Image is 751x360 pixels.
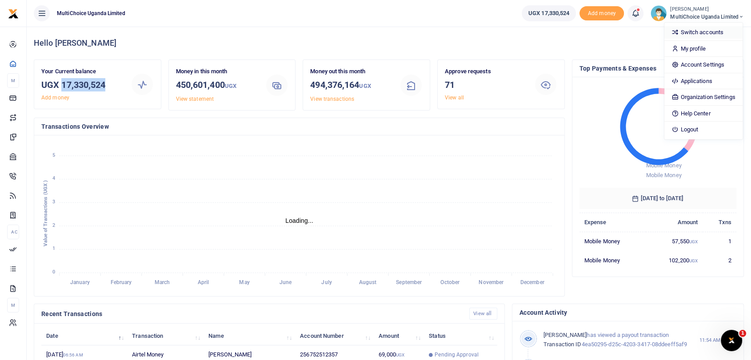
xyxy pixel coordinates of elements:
[310,67,392,76] p: Money out this month
[225,83,236,89] small: UGX
[543,341,581,348] span: Transaction ID
[111,279,132,285] tspan: February
[396,279,422,285] tspan: September
[239,279,249,285] tspan: May
[34,38,744,48] h4: Hello [PERSON_NAME]
[41,95,69,101] a: Add money
[520,279,545,285] tspan: December
[41,67,124,76] p: Your Current balance
[63,352,83,357] small: 06:56 AM
[469,308,497,320] a: View all
[43,180,48,246] text: Value of Transactions (UGX )
[703,251,736,269] td: 2
[664,26,742,39] a: Switch accounts
[310,96,354,102] a: View transactions
[543,331,688,349] p: has viewed a payout transaction 4ea50295-d25c-4203-3417-08ddeeff5af9
[8,8,19,19] img: logo-small
[176,78,258,93] h3: 450,601,400
[176,67,258,76] p: Money in this month
[359,279,377,285] tspan: August
[519,308,736,317] h4: Account Activity
[646,213,703,232] th: Amount
[280,279,292,285] tspan: June
[52,269,55,275] tspan: 0
[646,251,703,269] td: 102,200
[579,6,624,21] li: Toup your wallet
[7,298,19,313] li: M
[321,279,332,285] tspan: July
[543,332,587,338] span: [PERSON_NAME]
[739,330,746,337] span: 1
[198,279,209,285] tspan: April
[52,246,55,252] tspan: 1
[41,326,127,345] th: Date: activate to sort column descending
[664,75,742,87] a: Applications
[664,123,742,136] a: Logout
[41,309,462,319] h4: Recent Transactions
[445,78,527,91] h3: 71
[664,59,742,71] a: Account Settings
[721,330,742,351] iframe: Intercom live chat
[664,107,742,120] a: Help Center
[479,279,504,285] tspan: November
[646,162,681,169] span: Mobile Money
[670,13,744,21] span: MultiChoice Uganda Limited
[579,9,624,16] a: Add money
[52,152,55,158] tspan: 5
[70,279,90,285] tspan: January
[52,199,55,205] tspan: 3
[579,63,737,73] h4: Top Payments & Expenses
[8,10,19,16] a: logo-small logo-large logo-large
[285,217,313,224] text: Loading...
[646,172,681,178] span: Mobile Money
[664,91,742,103] a: Organization Settings
[689,239,698,244] small: UGX
[424,326,497,345] th: Status: activate to sort column ascending
[127,326,204,345] th: Transaction: activate to sort column ascending
[689,258,698,263] small: UGX
[579,251,646,269] td: Mobile Money
[374,326,424,345] th: Amount: activate to sort column ascending
[699,336,736,344] small: 11:54 AM [DATE]
[646,232,703,251] td: 57,550
[41,78,124,91] h3: UGX 17,330,524
[41,122,557,131] h4: Transactions Overview
[435,351,479,359] span: Pending Approval
[703,232,736,251] td: 1
[155,279,170,285] tspan: March
[670,6,744,13] small: [PERSON_NAME]
[579,213,646,232] th: Expense
[579,6,624,21] span: Add money
[295,326,374,345] th: Account Number: activate to sort column ascending
[528,9,569,18] span: UGX 17,330,524
[176,96,214,102] a: View statement
[359,83,371,89] small: UGX
[664,43,742,55] a: My profile
[440,279,460,285] tspan: October
[579,188,737,209] h6: [DATE] to [DATE]
[52,175,55,181] tspan: 4
[445,67,527,76] p: Approve requests
[579,232,646,251] td: Mobile Money
[651,5,667,21] img: profile-user
[310,78,392,93] h3: 494,376,164
[445,95,464,101] a: View all
[522,5,576,21] a: UGX 17,330,524
[7,225,19,239] li: Ac
[53,9,129,17] span: MultiChoice Uganda Limited
[52,222,55,228] tspan: 2
[7,73,19,88] li: M
[518,5,579,21] li: Wallet ballance
[703,213,736,232] th: Txns
[651,5,744,21] a: profile-user [PERSON_NAME] MultiChoice Uganda Limited
[204,326,295,345] th: Name: activate to sort column ascending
